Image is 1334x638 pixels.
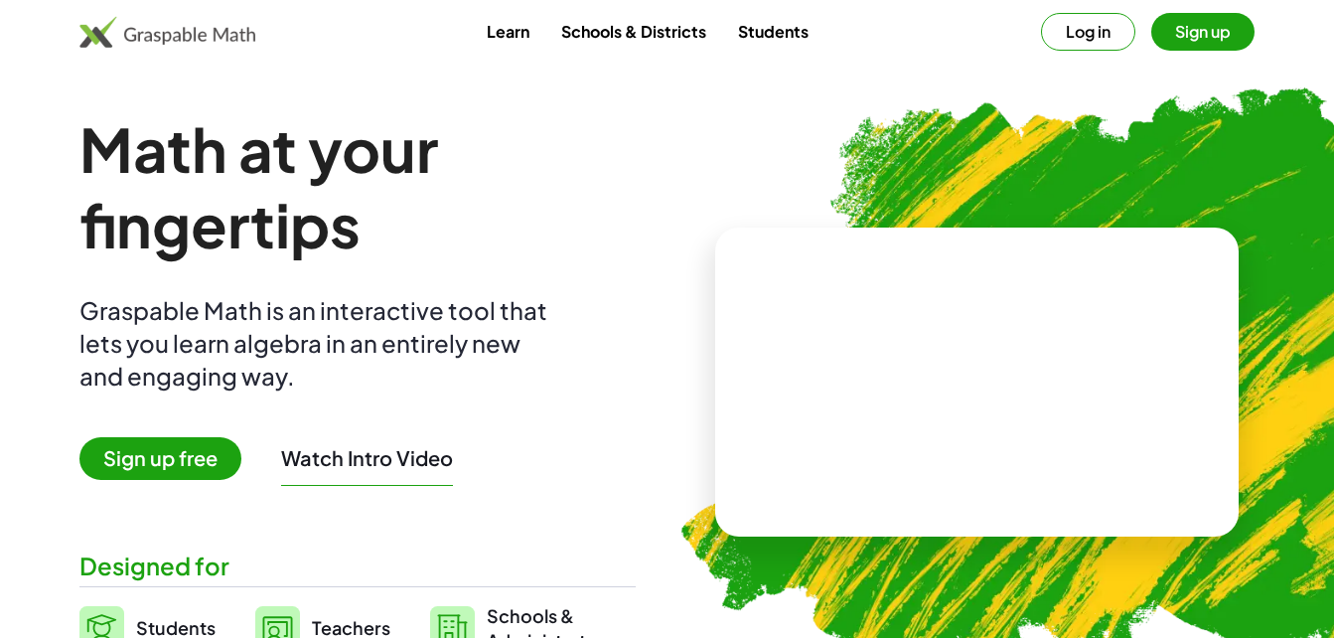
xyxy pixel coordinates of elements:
[1151,13,1255,51] button: Sign up
[79,437,241,480] span: Sign up free
[79,294,556,393] div: Graspable Math is an interactive tool that lets you learn algebra in an entirely new and engaging...
[281,445,453,471] button: Watch Intro Video
[722,13,824,50] a: Students
[79,550,636,582] div: Designed for
[1041,13,1135,51] button: Log in
[471,13,545,50] a: Learn
[827,307,1125,456] video: What is this? This is dynamic math notation. Dynamic math notation plays a central role in how Gr...
[545,13,722,50] a: Schools & Districts
[79,111,636,262] h1: Math at your fingertips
